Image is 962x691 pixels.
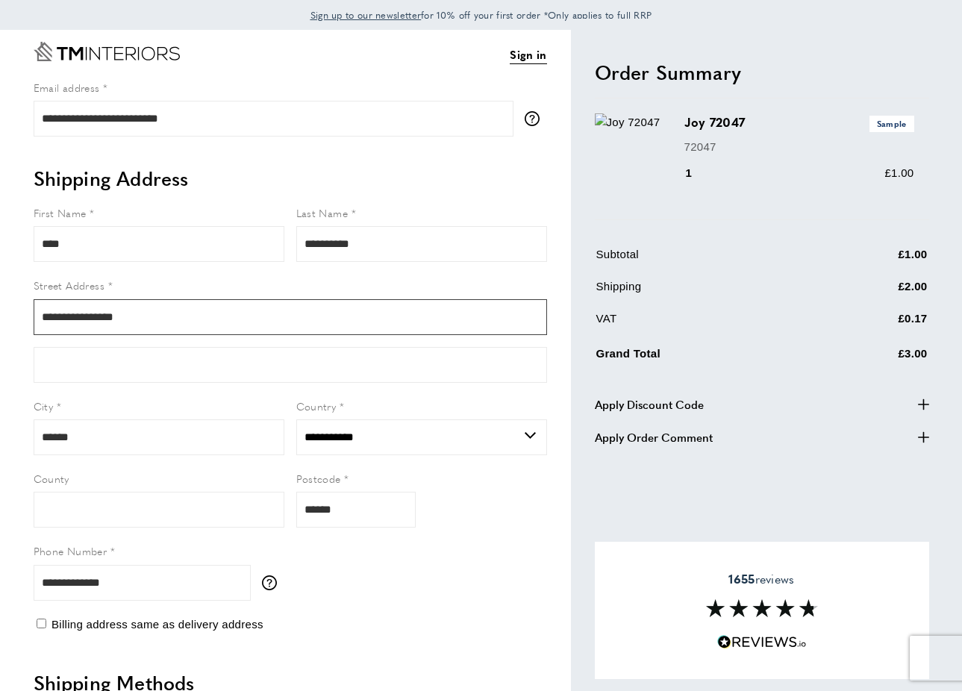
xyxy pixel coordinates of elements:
[525,111,547,126] button: More information
[34,278,105,293] span: Street Address
[869,116,914,131] span: Sample
[825,342,928,374] td: £3.00
[728,570,755,587] strong: 1655
[684,138,914,156] p: 72047
[34,471,69,486] span: County
[296,398,337,413] span: Country
[595,395,704,413] span: Apply Discount Code
[51,618,263,631] span: Billing address same as delivery address
[595,113,660,131] img: Joy 72047
[37,619,46,628] input: Billing address same as delivery address
[596,342,823,374] td: Grand Total
[596,310,823,339] td: VAT
[884,166,913,179] span: £1.00
[595,59,929,86] h2: Order Summary
[310,8,422,22] span: Sign up to our newsletter
[825,246,928,275] td: £1.00
[510,46,546,64] a: Sign in
[34,543,107,558] span: Phone Number
[34,165,547,192] h2: Shipping Address
[825,310,928,339] td: £0.17
[684,164,713,182] div: 1
[34,398,54,413] span: City
[825,278,928,307] td: £2.00
[34,42,180,61] a: Go to Home page
[717,635,807,649] img: Reviews.io 5 stars
[595,428,713,446] span: Apply Order Comment
[34,80,100,95] span: Email address
[684,113,914,131] h3: Joy 72047
[262,575,284,590] button: More information
[728,572,794,587] span: reviews
[310,7,422,22] a: Sign up to our newsletter
[34,205,87,220] span: First Name
[706,599,818,617] img: Reviews section
[310,8,652,22] span: for 10% off your first order *Only applies to full RRP
[596,278,823,307] td: Shipping
[296,205,349,220] span: Last Name
[296,471,341,486] span: Postcode
[596,246,823,275] td: Subtotal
